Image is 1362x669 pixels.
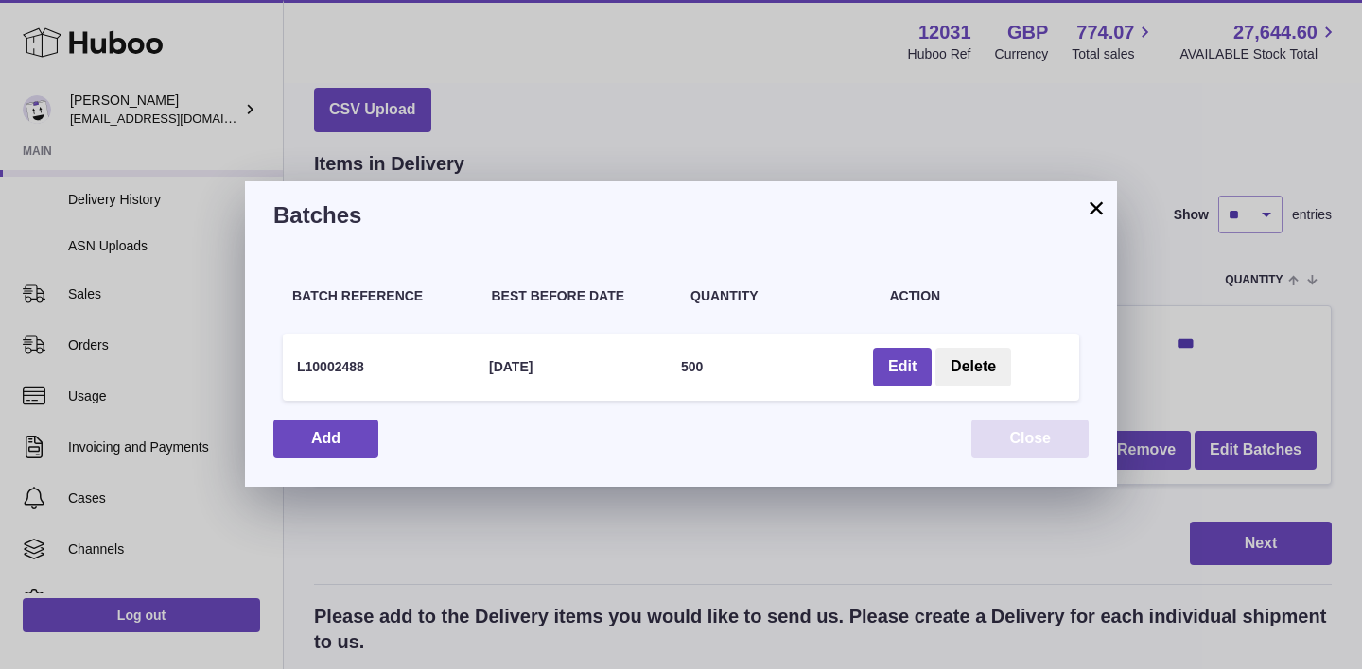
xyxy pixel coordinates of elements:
[273,420,378,458] button: Add
[935,348,1011,386] button: Delete
[971,420,1089,458] button: Close
[890,287,1071,305] h4: Action
[492,287,672,305] h4: Best Before Date
[690,287,871,305] h4: Quantity
[273,200,1089,231] h3: Batches
[1085,197,1108,219] button: ×
[292,287,473,305] h4: Batch Reference
[297,358,364,376] h4: L10002488
[681,358,703,376] h4: 500
[489,358,533,376] h4: [DATE]
[873,348,932,386] button: Edit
